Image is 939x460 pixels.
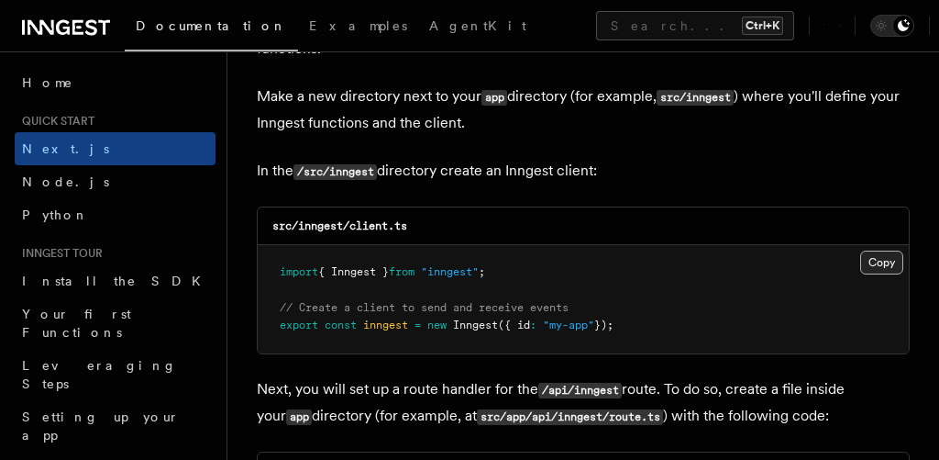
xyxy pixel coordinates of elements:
[15,198,215,231] a: Python
[414,319,421,331] span: =
[22,358,177,391] span: Leveraging Steps
[272,219,407,232] code: src/inngest/client.ts
[418,6,537,50] a: AgentKit
[125,6,298,51] a: Documentation
[538,383,622,398] code: /api/inngest
[318,265,389,278] span: { Inngest }
[22,174,109,189] span: Node.js
[15,165,215,198] a: Node.js
[298,6,418,50] a: Examples
[742,17,783,35] kbd: Ctrl+K
[860,251,903,275] button: Copy
[136,18,287,33] span: Documentation
[429,18,526,33] span: AgentKit
[325,319,357,331] span: const
[363,319,408,331] span: inngest
[15,114,94,129] span: Quick start
[280,319,318,331] span: export
[280,265,318,278] span: import
[543,319,594,331] span: "my-app"
[15,400,215,452] a: Setting up your app
[15,132,215,165] a: Next.js
[477,410,663,425] code: src/app/api/inngest/route.ts
[22,410,180,443] span: Setting up your app
[596,11,794,40] button: Search...Ctrl+K
[257,376,910,430] p: Next, you will set up a route handler for the route. To do so, create a file inside your director...
[453,319,498,331] span: Inngest
[427,319,447,331] span: new
[530,319,536,331] span: :
[421,265,479,278] span: "inngest"
[15,264,215,297] a: Install the SDK
[22,73,73,92] span: Home
[22,208,89,222] span: Python
[479,265,485,278] span: ;
[309,18,407,33] span: Examples
[870,15,914,37] button: Toggle dark mode
[15,246,103,261] span: Inngest tour
[15,297,215,349] a: Your first Functions
[257,84,910,136] p: Make a new directory next to your directory (for example, ) where you'll define your Inngest func...
[481,90,507,106] code: app
[22,274,212,288] span: Install the SDK
[286,410,312,425] code: app
[22,141,109,156] span: Next.js
[389,265,414,278] span: from
[594,319,613,331] span: });
[15,349,215,400] a: Leveraging Steps
[657,90,734,106] code: src/inngest
[22,307,131,340] span: Your first Functions
[15,66,215,99] a: Home
[293,164,377,180] code: /src/inngest
[280,301,569,314] span: // Create a client to send and receive events
[257,158,910,185] p: In the directory create an Inngest client:
[498,319,530,331] span: ({ id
